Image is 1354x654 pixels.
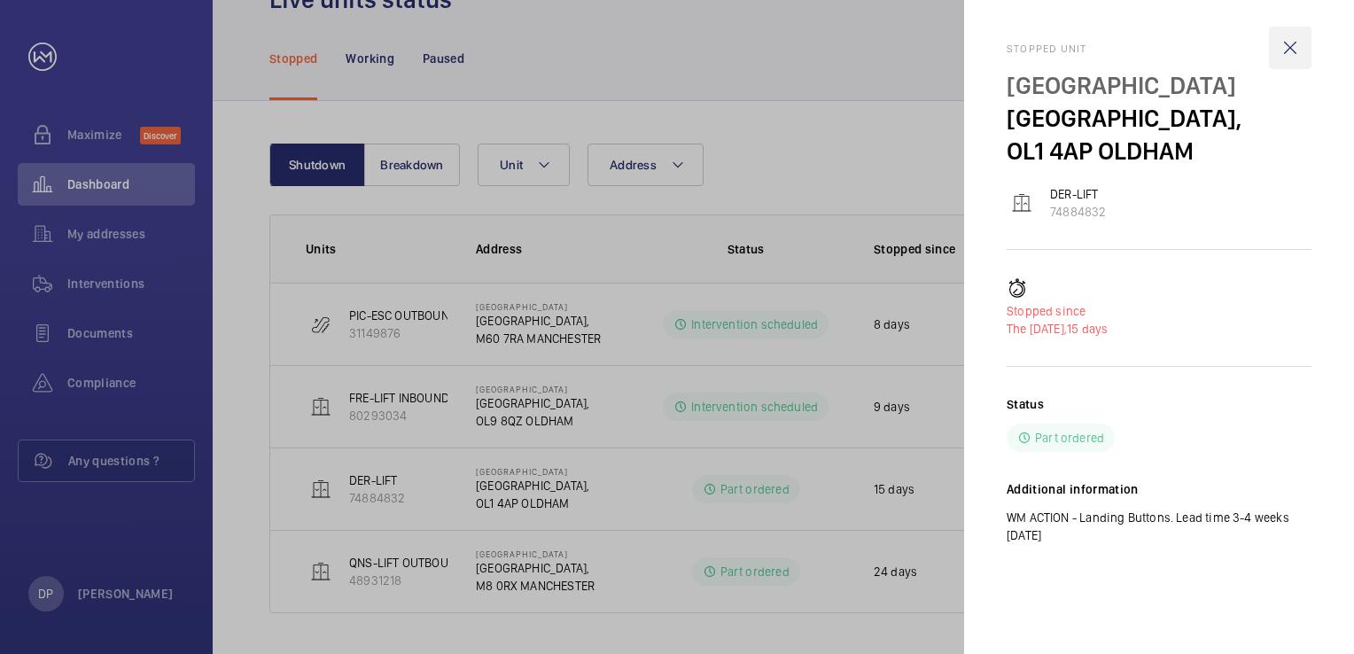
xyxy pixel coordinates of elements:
[1007,320,1311,338] p: 15 days
[1035,429,1104,447] p: Part ordered
[1007,480,1311,498] h2: Additional information
[1007,322,1067,336] span: The [DATE],
[1011,192,1032,214] img: elevator.svg
[1007,43,1311,55] h2: Stopped unit
[1007,395,1044,413] h2: Status
[1007,102,1311,135] p: [GEOGRAPHIC_DATA],
[1007,69,1311,102] p: [GEOGRAPHIC_DATA]
[1050,203,1106,221] p: 74884832
[1050,185,1106,203] p: DER-LIFT
[1007,135,1311,167] p: OL1 4AP OLDHAM
[1007,509,1311,544] p: WM ACTION - Landing Buttons. Lead time 3-4 weeks [DATE]
[1007,302,1311,320] p: Stopped since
